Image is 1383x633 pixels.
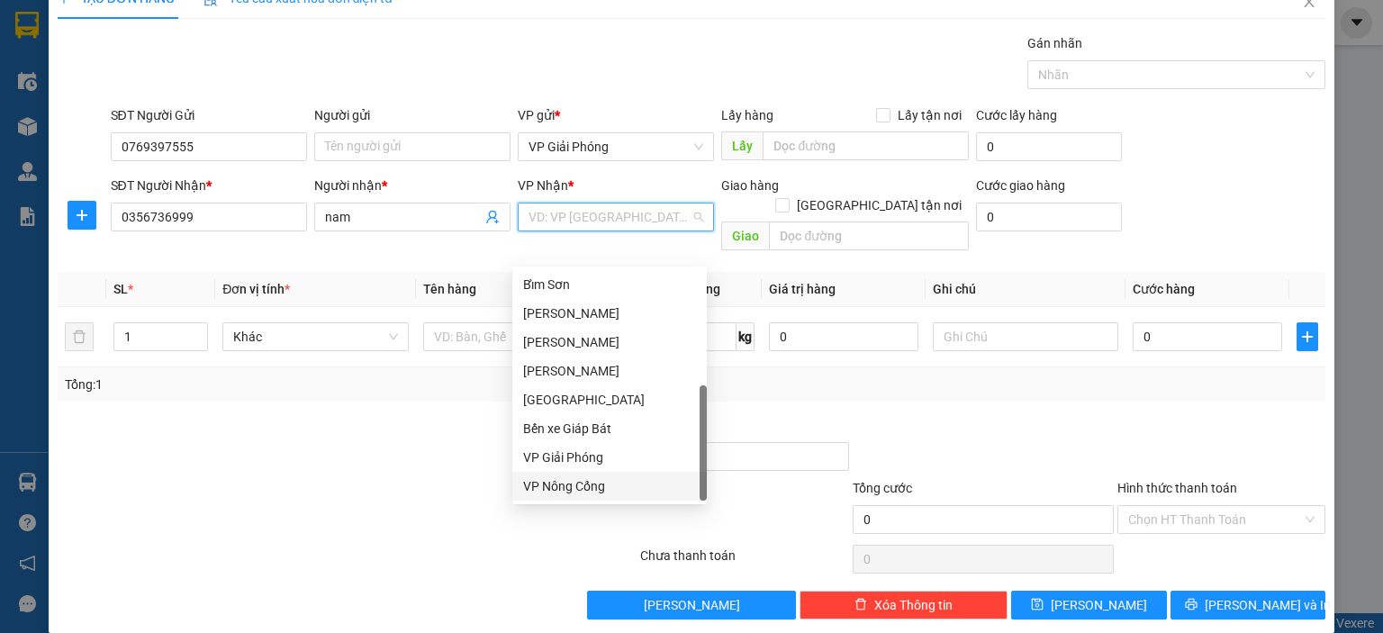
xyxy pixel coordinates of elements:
[1133,282,1195,296] span: Cước hàng
[721,178,779,193] span: Giao hàng
[1011,591,1167,619] button: save[PERSON_NAME]
[976,203,1122,231] input: Cước giao hàng
[512,385,707,414] div: Bắc Ninh
[976,108,1057,122] label: Cước lấy hàng
[644,595,740,615] span: [PERSON_NAME]
[721,222,769,250] span: Giao
[721,108,773,122] span: Lấy hàng
[737,322,755,351] span: kg
[113,282,128,296] span: SL
[1205,595,1331,615] span: [PERSON_NAME] và In
[512,357,707,385] div: Như Thanh
[763,131,969,160] input: Dọc đường
[769,322,918,351] input: 0
[926,272,1125,307] th: Ghi chú
[853,481,912,495] span: Tổng cước
[587,591,795,619] button: [PERSON_NAME]
[790,195,969,215] span: [GEOGRAPHIC_DATA] tận nơi
[423,282,476,296] span: Tên hàng
[854,598,867,612] span: delete
[523,332,696,352] div: [PERSON_NAME]
[512,299,707,328] div: Hà Trung
[874,595,953,615] span: Xóa Thông tin
[512,414,707,443] div: Bến xe Giáp Bát
[512,328,707,357] div: Thái Nguyên
[976,132,1122,161] input: Cước lấy hàng
[933,322,1118,351] input: Ghi Chú
[769,222,969,250] input: Dọc đường
[769,282,836,296] span: Giá trị hàng
[1051,595,1147,615] span: [PERSON_NAME]
[1171,591,1326,619] button: printer[PERSON_NAME] và In
[512,270,707,299] div: Bỉm Sơn
[1185,598,1198,612] span: printer
[518,105,714,125] div: VP gửi
[523,275,696,294] div: Bỉm Sơn
[1031,598,1044,612] span: save
[65,322,94,351] button: delete
[523,419,696,439] div: Bến xe Giáp Bát
[890,105,969,125] span: Lấy tận nơi
[518,178,568,193] span: VP Nhận
[65,375,535,394] div: Tổng: 1
[1297,322,1318,351] button: plus
[1027,36,1082,50] label: Gán nhãn
[523,390,696,410] div: [GEOGRAPHIC_DATA]
[1297,330,1317,344] span: plus
[314,176,511,195] div: Người nhận
[976,178,1065,193] label: Cước giao hàng
[523,448,696,467] div: VP Giải Phóng
[111,176,307,195] div: SĐT Người Nhận
[485,210,500,224] span: user-add
[523,303,696,323] div: [PERSON_NAME]
[423,322,609,351] input: VD: Bàn, Ghế
[68,208,95,222] span: plus
[800,591,1008,619] button: deleteXóa Thông tin
[523,361,696,381] div: [PERSON_NAME]
[523,476,696,496] div: VP Nông Cống
[529,133,703,160] span: VP Giải Phóng
[721,131,763,160] span: Lấy
[222,282,290,296] span: Đơn vị tính
[512,472,707,501] div: VP Nông Cống
[314,105,511,125] div: Người gửi
[68,201,96,230] button: plus
[1117,481,1237,495] label: Hình thức thanh toán
[638,546,850,577] div: Chưa thanh toán
[512,443,707,472] div: VP Giải Phóng
[233,323,397,350] span: Khác
[111,105,307,125] div: SĐT Người Gửi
